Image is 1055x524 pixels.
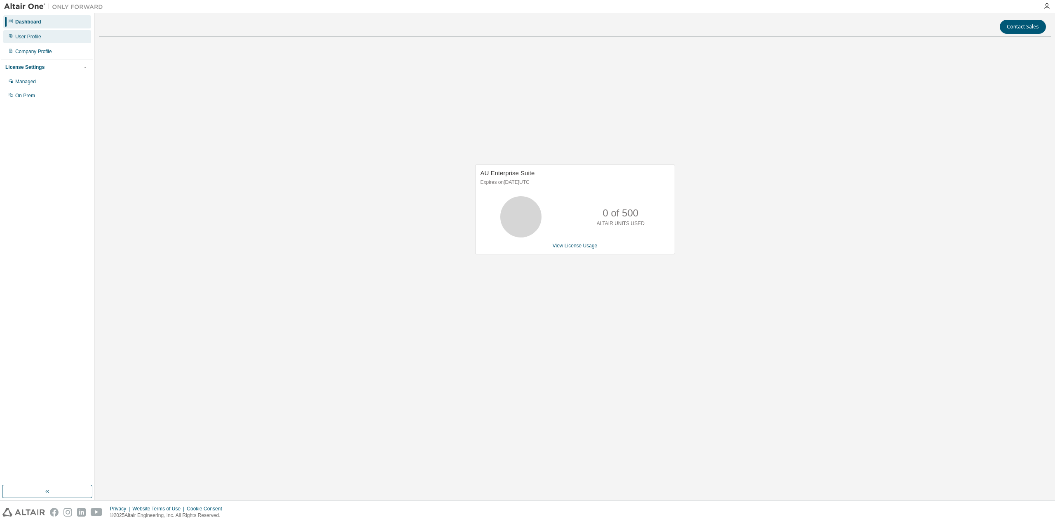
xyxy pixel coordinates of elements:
[15,78,36,85] div: Managed
[15,92,35,99] div: On Prem
[1000,20,1046,34] button: Contact Sales
[481,169,535,176] span: AU Enterprise Suite
[553,243,598,249] a: View License Usage
[2,508,45,517] img: altair_logo.svg
[597,220,645,227] p: ALTAIR UNITS USED
[187,505,227,512] div: Cookie Consent
[5,64,45,70] div: License Settings
[603,206,638,220] p: 0 of 500
[4,2,107,11] img: Altair One
[132,505,187,512] div: Website Terms of Use
[481,179,668,186] p: Expires on [DATE] UTC
[110,505,132,512] div: Privacy
[15,19,41,25] div: Dashboard
[50,508,59,517] img: facebook.svg
[77,508,86,517] img: linkedin.svg
[110,512,227,519] p: © 2025 Altair Engineering, Inc. All Rights Reserved.
[91,508,103,517] img: youtube.svg
[15,48,52,55] div: Company Profile
[15,33,41,40] div: User Profile
[63,508,72,517] img: instagram.svg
